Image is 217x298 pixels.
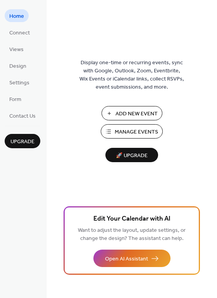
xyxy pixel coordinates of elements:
[115,128,158,136] span: Manage Events
[9,29,30,37] span: Connect
[93,214,170,224] span: Edit Your Calendar with AI
[102,106,162,120] button: Add New Event
[5,92,26,105] a: Form
[9,46,24,54] span: Views
[110,151,153,161] span: 🚀 Upgrade
[105,255,148,263] span: Open AI Assistant
[5,76,34,89] a: Settings
[93,250,170,267] button: Open AI Assistant
[9,79,29,87] span: Settings
[5,26,34,39] a: Connect
[105,148,158,162] button: 🚀 Upgrade
[101,124,163,139] button: Manage Events
[5,43,28,55] a: Views
[9,12,24,21] span: Home
[115,110,158,118] span: Add New Event
[5,9,29,22] a: Home
[10,138,34,146] span: Upgrade
[9,112,36,120] span: Contact Us
[5,109,40,122] a: Contact Us
[9,62,26,70] span: Design
[78,225,186,244] span: Want to adjust the layout, update settings, or change the design? The assistant can help.
[9,96,21,104] span: Form
[5,134,40,148] button: Upgrade
[5,59,31,72] a: Design
[79,59,184,91] span: Display one-time or recurring events, sync with Google, Outlook, Zoom, Eventbrite, Wix Events or ...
